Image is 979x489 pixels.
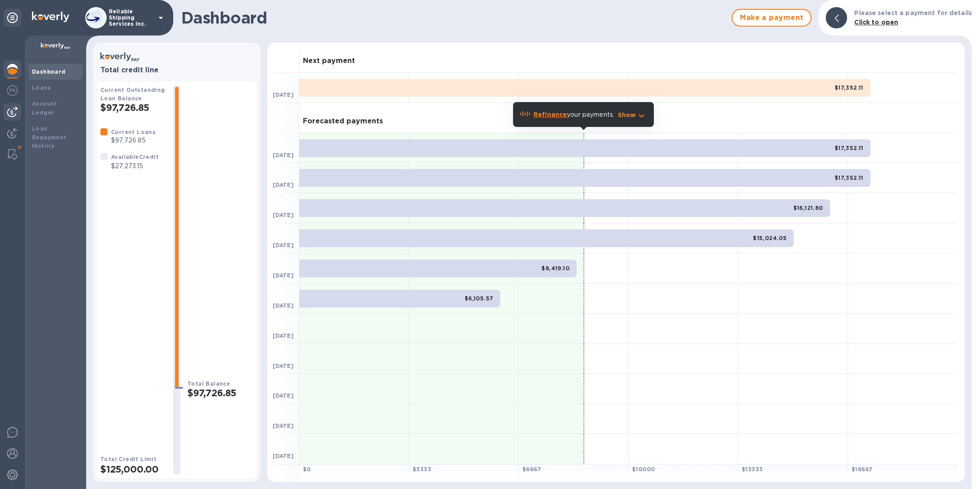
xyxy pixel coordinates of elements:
[835,84,864,91] b: $17,352.11
[273,91,294,98] b: [DATE]
[181,8,727,27] h1: Dashboard
[273,363,294,369] b: [DATE]
[100,464,166,475] h2: $125,000.00
[541,265,569,272] b: $8,419.10
[465,295,493,302] b: $6,105.57
[100,87,165,102] b: Current Outstanding Loan Balance
[732,9,812,27] button: Make a payment
[100,66,253,75] h3: Total credit line
[273,212,294,218] b: [DATE]
[273,242,294,248] b: [DATE]
[273,181,294,188] b: [DATE]
[618,110,647,119] button: Show
[533,111,567,118] b: Refinance
[854,9,972,16] b: Please select a payment for details
[740,12,804,23] span: Make a payment
[111,136,155,145] p: $97,726.85
[32,12,69,22] img: Logo
[303,466,311,473] b: $ 0
[273,453,294,459] b: [DATE]
[109,8,153,27] p: Reliable Shipping Services Inc.
[32,100,57,116] b: Account Ledger
[111,154,159,160] b: Available Credit
[753,235,787,241] b: $15,024.05
[303,57,355,65] h3: Next payment
[632,466,655,473] b: $ 10000
[187,387,253,398] h2: $97,726.85
[852,466,872,473] b: $ 16667
[111,162,159,171] p: $27,273.15
[273,302,294,309] b: [DATE]
[273,272,294,279] b: [DATE]
[742,466,763,473] b: $ 13333
[111,129,155,135] b: Current Loans
[32,68,66,75] b: Dashboard
[618,110,636,119] p: Show
[413,466,431,473] b: $ 3333
[273,152,294,158] b: [DATE]
[273,332,294,339] b: [DATE]
[4,9,21,27] div: Unpin categories
[32,125,67,150] b: Loan Repayment History
[32,84,51,91] b: Loans
[835,145,864,151] b: $17,352.11
[187,380,230,387] b: Total Balance
[273,422,294,429] b: [DATE]
[273,392,294,399] b: [DATE]
[533,110,614,119] p: your payments.
[100,102,166,113] h2: $97,726.85
[793,205,823,211] b: $16,121.80
[303,117,383,126] h3: Forecasted payments
[522,466,541,473] b: $ 6667
[100,456,156,462] b: Total Credit Limit
[854,19,898,26] b: Click to open
[835,174,864,181] b: $17,352.11
[7,85,18,96] img: Foreign exchange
